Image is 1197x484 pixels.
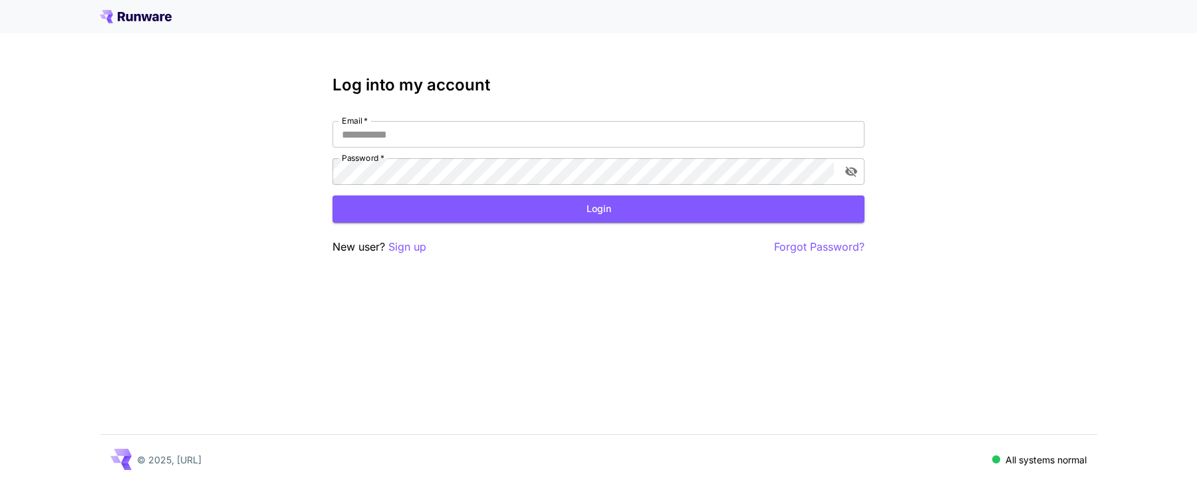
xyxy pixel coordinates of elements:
p: All systems normal [1005,453,1087,467]
button: Login [332,195,864,223]
button: Forgot Password? [774,239,864,255]
button: Sign up [388,239,426,255]
button: toggle password visibility [839,160,863,183]
p: New user? [332,239,426,255]
label: Password [342,152,384,164]
label: Email [342,115,368,126]
p: © 2025, [URL] [137,453,201,467]
h3: Log into my account [332,76,864,94]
